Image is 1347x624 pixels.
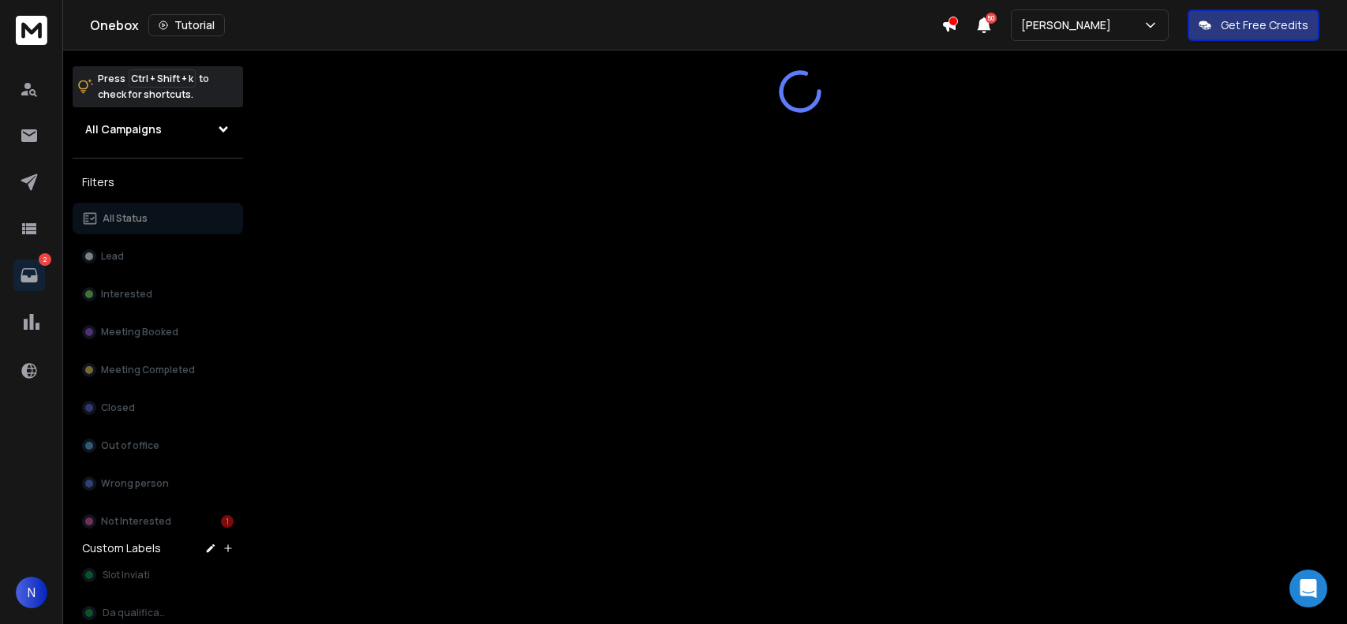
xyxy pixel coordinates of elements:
[73,114,243,145] button: All Campaigns
[98,71,209,103] p: Press to check for shortcuts.
[85,121,162,137] h1: All Campaigns
[39,253,51,266] p: 2
[986,13,997,24] span: 50
[16,577,47,608] button: N
[148,14,225,36] button: Tutorial
[1221,17,1308,33] p: Get Free Credits
[1188,9,1319,41] button: Get Free Credits
[1289,570,1327,607] div: Open Intercom Messenger
[82,540,161,556] h3: Custom Labels
[129,69,196,88] span: Ctrl + Shift + k
[13,260,45,291] a: 2
[73,171,243,193] h3: Filters
[90,14,941,36] div: Onebox
[1021,17,1117,33] p: [PERSON_NAME]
